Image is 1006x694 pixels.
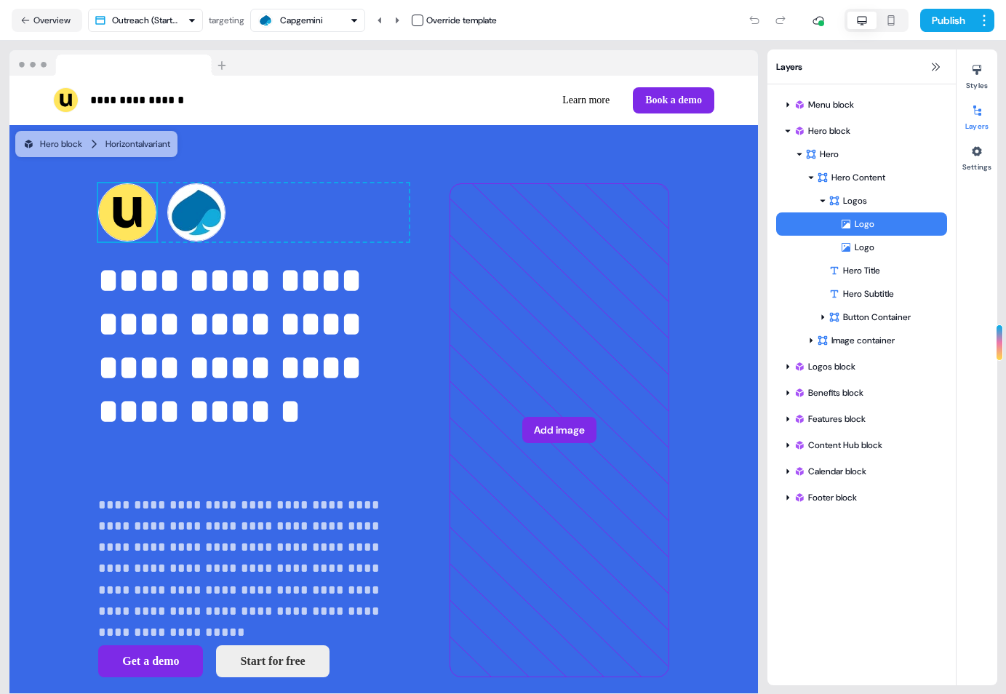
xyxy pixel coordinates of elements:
[426,13,497,28] div: Override template
[776,407,947,431] div: Features block
[522,417,596,443] button: Add image
[776,434,947,457] div: Content Hub block
[776,166,947,329] div: Hero ContentLogosLogoLogoHero TitleHero SubtitleButton Container
[957,140,997,172] button: Settings
[776,212,947,236] div: Logo
[776,119,947,352] div: Hero blockHeroHero ContentLogosLogoLogoHero TitleHero SubtitleButton ContainerImage container
[767,49,956,84] div: Layers
[633,87,714,113] button: Book a demo
[817,170,941,185] div: Hero Content
[776,329,947,352] div: Image container
[776,259,947,282] div: Hero Title
[776,486,947,509] div: Footer block
[957,58,997,90] button: Styles
[794,97,941,112] div: Menu block
[829,287,947,301] div: Hero Subtitle
[957,99,997,131] button: Layers
[794,386,941,400] div: Benefits block
[23,137,82,151] div: Hero block
[776,282,947,306] div: Hero Subtitle
[776,381,947,404] div: Benefits block
[794,438,941,452] div: Content Hub block
[817,333,941,348] div: Image container
[840,240,947,255] div: Logo
[98,645,203,677] button: Get a demo
[9,50,233,76] img: Browser topbar
[794,464,941,479] div: Calendar block
[794,412,941,426] div: Features block
[105,137,170,151] div: Horizontal variant
[209,13,244,28] div: targeting
[794,124,941,138] div: Hero block
[829,194,941,208] div: Logos
[280,13,323,28] div: Capgemini
[776,355,947,378] div: Logos block
[776,306,947,329] div: Button Container
[216,645,329,677] button: Start for free
[551,87,621,113] button: Learn more
[390,87,715,113] div: Learn moreBook a demo
[12,9,82,32] button: Overview
[98,645,409,677] div: Get a demoStart for free
[829,310,941,324] div: Button Container
[920,9,974,32] button: Publish
[840,217,947,231] div: Logo
[794,359,941,374] div: Logos block
[776,143,947,352] div: HeroHero ContentLogosLogoLogoHero TitleHero SubtitleButton ContainerImage container
[794,490,941,505] div: Footer block
[112,13,182,28] div: Outreach (Starter)
[776,460,947,483] div: Calendar block
[805,147,941,161] div: Hero
[450,183,669,678] div: Add image
[776,236,947,259] div: Logo
[776,93,947,116] div: Menu block
[250,9,365,32] button: Capgemini
[776,189,947,259] div: LogosLogoLogo
[829,263,947,278] div: Hero Title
